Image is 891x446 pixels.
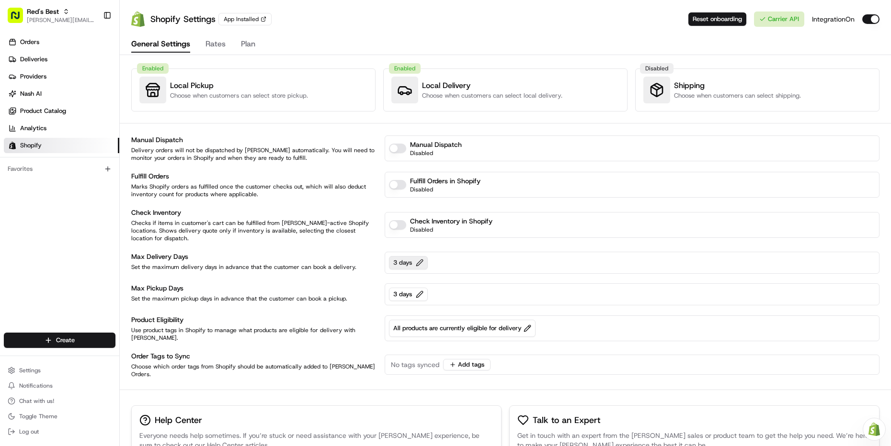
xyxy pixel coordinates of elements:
[10,91,27,109] img: 1736555255976-a54dd68f-1ca7-489b-9aae-adbdc363a1c4
[131,263,379,271] p: Set the maximum delivery days in advance that the customer can book a delivery.
[155,413,202,427] h3: Help Center
[389,180,406,190] button: Enable Fulfill Orders
[4,69,119,84] a: Providers
[422,80,562,91] h3: Local Delivery
[20,91,37,109] img: 4988371391238_9404d814bf3eb2409008_72.png
[131,208,379,217] div: Check Inventory
[77,210,158,227] a: 💻API Documentation
[10,165,25,180] img: Lucas Ferreira
[30,148,78,156] span: [PERSON_NAME]
[68,237,116,245] a: Powered byPylon
[20,141,42,150] span: Shopify
[19,367,41,374] span: Settings
[9,142,16,149] img: Shopify logo
[19,382,53,390] span: Notifications
[131,135,379,145] div: Manual Dispatch
[131,315,379,324] div: Product Eligibility
[131,171,379,181] div: Fulfill Orders
[20,89,42,98] span: Nash AI
[241,36,255,53] button: Plan
[131,183,379,198] p: Marks Shopify orders as fulfilled once the customer checks out, which will also deduct inventory ...
[4,4,99,27] button: Red's Best[PERSON_NAME][EMAIL_ADDRESS][DOMAIN_NAME]
[80,174,83,182] span: •
[674,80,801,91] h3: Shipping
[19,413,57,420] span: Toggle Theme
[131,219,379,242] p: Checks if items in customer's cart can be fulfilled from [PERSON_NAME]-active Shopify locations. ...
[27,16,95,24] button: [PERSON_NAME][EMAIL_ADDRESS][DOMAIN_NAME]
[4,364,115,377] button: Settings
[150,12,216,26] h1: Shopify Settings
[85,148,104,156] span: [DATE]
[131,283,379,293] div: Max Pickup Days
[533,413,600,427] h3: Talk to an Expert
[410,186,480,193] p: Disabled
[56,336,75,345] span: Create
[91,214,154,223] span: API Documentation
[422,91,562,100] p: Choose when customers can select local delivery.
[4,379,115,392] button: Notifications
[43,91,157,101] div: Start new chat
[10,139,25,155] img: Mariam Aslam
[4,103,119,119] a: Product Catalog
[19,428,39,435] span: Log out
[4,52,119,67] a: Deliveries
[389,288,428,301] button: 3 days
[4,34,119,50] a: Orders
[81,215,89,223] div: 💻
[131,351,379,361] div: Order Tags to Sync
[10,38,174,54] p: Welcome 👋
[389,220,406,230] button: Enable Check Inventory
[206,36,226,53] button: Rates
[85,174,104,182] span: [DATE]
[30,174,78,182] span: [PERSON_NAME]
[20,124,46,133] span: Analytics
[410,140,462,149] p: Manual Dispatch
[25,62,158,72] input: Clear
[6,210,77,227] a: 📗Knowledge Base
[137,63,169,74] div: Enabled
[131,295,379,302] p: Set the maximum pickup days in advance that the customer can book a pickup.
[4,333,115,348] button: Create
[4,138,119,153] a: Shopify
[163,94,174,106] button: Start new chat
[131,146,379,162] p: Delivery orders will not be dispatched by [PERSON_NAME] automatically. You will need to monitor y...
[131,252,379,261] div: Max Delivery Days
[389,256,428,269] button: 3 days
[20,55,47,64] span: Deliveries
[95,237,116,245] span: Pylon
[4,121,119,136] a: Analytics
[389,63,421,74] div: Enabled
[688,12,746,26] button: Reset onboarding
[393,324,531,333] span: All products are currently eligible for delivery
[768,15,799,23] p: Carrier API
[4,394,115,408] button: Chat with us!
[20,72,46,81] span: Providers
[218,13,272,25] a: App Installed
[131,363,379,378] p: Choose which order tags from Shopify should be automatically added to [PERSON_NAME] Orders.
[43,101,132,109] div: We're available if you need us!
[80,148,83,156] span: •
[19,397,54,405] span: Chat with us!
[389,320,536,337] button: All products are currently eligible for delivery
[410,216,492,226] p: Check Inventory in Shopify
[443,359,491,370] button: Add tags
[391,360,439,369] span: No tags synced
[674,91,801,100] p: Choose when customers can select shipping.
[19,149,27,156] img: 1736555255976-a54dd68f-1ca7-489b-9aae-adbdc363a1c4
[27,7,59,16] button: Red's Best
[170,91,308,100] p: Choose when customers can select store pickup.
[10,10,29,29] img: Nash
[10,215,17,223] div: 📗
[4,425,115,438] button: Log out
[170,80,308,91] h3: Local Pickup
[812,14,855,24] span: Integration On
[410,149,462,157] p: Disabled
[389,359,491,370] button: No tags syncedAdd tags
[148,123,174,134] button: See all
[131,36,190,53] button: General Settings
[640,63,674,74] div: Disabled
[20,107,66,115] span: Product Catalog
